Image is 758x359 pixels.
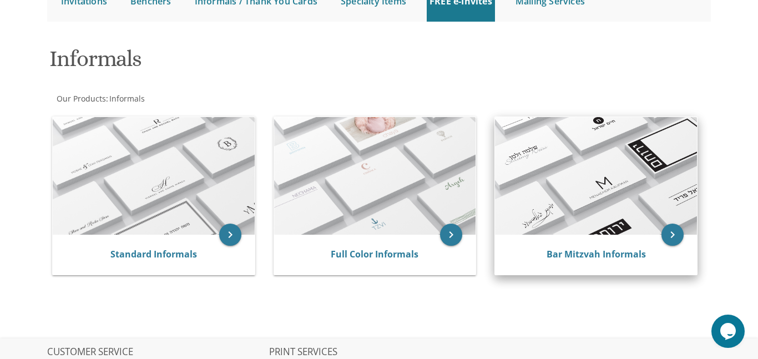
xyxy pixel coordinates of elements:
[661,224,684,246] a: keyboard_arrow_right
[274,117,476,235] img: Full Color Informals
[110,248,197,260] a: Standard Informals
[108,93,145,104] a: Informals
[55,93,106,104] a: Our Products
[53,117,255,235] img: Standard Informals
[331,248,418,260] a: Full Color Informals
[47,93,379,104] div: :
[711,315,747,348] iframe: chat widget
[49,47,484,79] h1: Informals
[547,248,646,260] a: Bar Mitzvah Informals
[440,224,462,246] a: keyboard_arrow_right
[109,93,145,104] span: Informals
[219,224,241,246] a: keyboard_arrow_right
[269,347,489,358] h2: PRINT SERVICES
[495,117,697,235] img: Bar Mitzvah Informals
[47,347,267,358] h2: CUSTOMER SERVICE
